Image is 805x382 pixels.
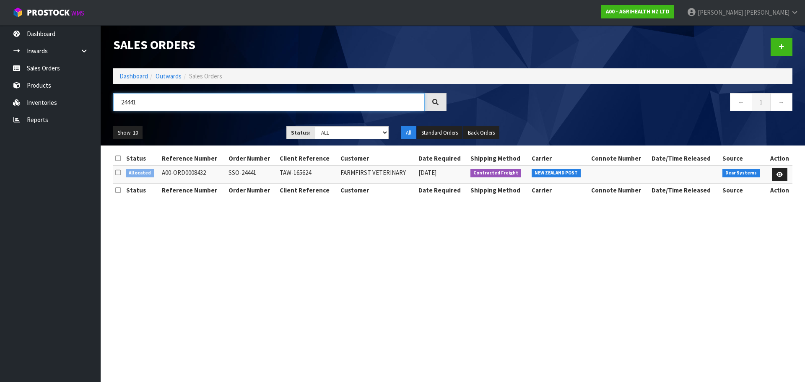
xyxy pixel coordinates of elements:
[698,8,743,16] span: [PERSON_NAME]
[468,152,530,165] th: Shipping Method
[770,93,792,111] a: →
[530,152,589,165] th: Carrier
[416,152,468,165] th: Date Required
[720,152,766,165] th: Source
[463,126,499,140] button: Back Orders
[126,169,154,177] span: Allocated
[13,7,23,18] img: cube-alt.png
[27,7,70,18] span: ProStock
[720,184,766,197] th: Source
[470,169,521,177] span: Contracted Freight
[649,152,720,165] th: Date/Time Released
[416,184,468,197] th: Date Required
[160,184,226,197] th: Reference Number
[418,169,436,177] span: [DATE]
[71,9,84,17] small: WMS
[189,72,222,80] span: Sales Orders
[417,126,462,140] button: Standard Orders
[124,184,160,197] th: Status
[722,169,760,177] span: Dear Systems
[401,126,416,140] button: All
[589,152,649,165] th: Connote Number
[468,184,530,197] th: Shipping Method
[530,184,589,197] th: Carrier
[338,166,416,184] td: FARMFIRST VETERINARY
[291,129,311,136] strong: Status:
[113,38,447,52] h1: Sales Orders
[338,184,416,197] th: Customer
[744,8,789,16] span: [PERSON_NAME]
[338,152,416,165] th: Customer
[459,93,792,114] nav: Page navigation
[226,166,278,184] td: SSO-24441
[278,184,338,197] th: Client Reference
[532,169,581,177] span: NEW ZEALAND POST
[730,93,752,111] a: ←
[124,152,160,165] th: Status
[278,166,338,184] td: TAW-165624
[113,126,143,140] button: Show: 10
[160,166,226,184] td: A00-ORD0008432
[226,152,278,165] th: Order Number
[278,152,338,165] th: Client Reference
[752,93,771,111] a: 1
[156,72,182,80] a: Outwards
[226,184,278,197] th: Order Number
[606,8,670,15] strong: A00 - AGRIHEALTH NZ LTD
[113,93,425,111] input: Search sales orders
[160,152,226,165] th: Reference Number
[649,184,720,197] th: Date/Time Released
[119,72,148,80] a: Dashboard
[766,184,792,197] th: Action
[589,184,649,197] th: Connote Number
[766,152,792,165] th: Action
